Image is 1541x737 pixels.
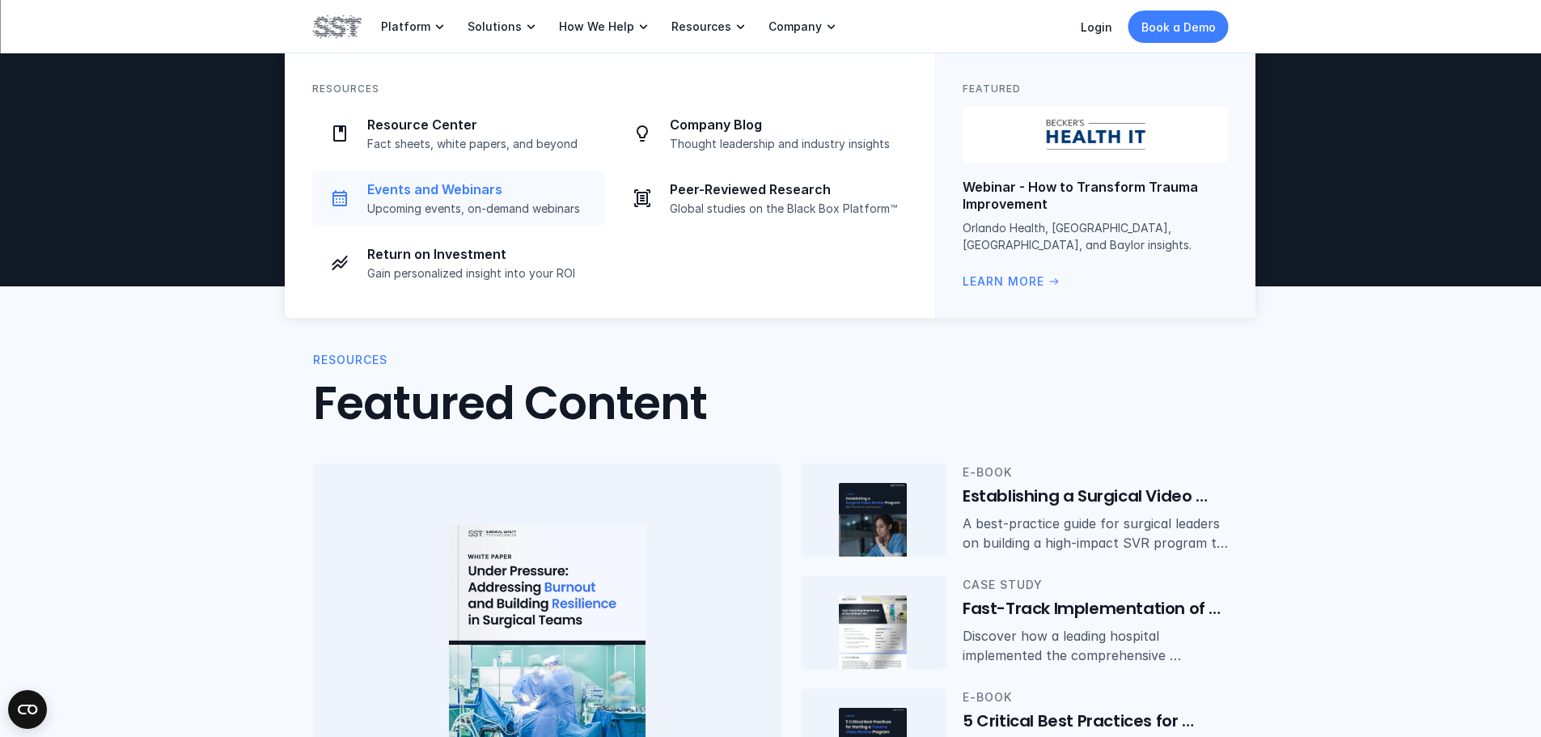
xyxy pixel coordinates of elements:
[313,13,362,40] img: SST logo
[963,106,1228,163] img: Becker's logo
[670,116,898,133] p: Company Blog
[367,246,595,263] p: Return on Investment
[8,690,47,729] button: Open CMP widget
[801,464,1229,557] a: e-book coverE-BookEstablishing a Surgical Video Review Program: Best Practices for Lasting Impact...
[963,576,1229,594] p: Case Study
[313,351,387,369] p: resources
[963,598,1229,621] h6: Fast-Track Implementation of the OR Black Box®
[963,710,1229,733] h6: 5 Critical Best Practices for Starting a Trauma Video Review Program
[330,124,349,143] img: Paper icon
[963,219,1228,253] p: Orlando Health, [GEOGRAPHIC_DATA], [GEOGRAPHIC_DATA], and Baylor insights.
[633,124,652,143] img: Lightbulb icon
[312,171,605,226] a: Calendar iconEvents and WebinarsUpcoming events, on-demand webinars
[330,188,349,208] img: Calendar icon
[670,181,898,198] p: Peer-Reviewed Research
[615,106,908,161] a: Lightbulb iconCompany BlogThought leadership and industry insights
[963,179,1228,213] p: Webinar - How to Transform Trauma Improvement
[1081,20,1112,34] a: Login
[559,19,634,34] p: How We Help
[367,116,595,133] p: Resource Center
[312,235,605,290] a: Investment iconReturn on InvestmentGain personalized insight into your ROI
[671,19,731,34] p: Resources
[670,201,898,216] p: Global studies on the Black Box Platform™
[468,19,522,34] p: Solutions
[367,137,595,151] p: Fact sheets, white papers, and beyond
[963,273,1044,290] p: Learn More
[367,181,595,198] p: Events and Webinars
[367,266,595,281] p: Gain personalized insight into your ROI
[615,171,908,226] a: Journal iconPeer-Reviewed ResearchGlobal studies on the Black Box Platform™
[313,377,707,431] h2: Featured Content
[838,483,907,572] img: e-book cover
[670,137,898,151] p: Thought leadership and industry insights
[963,515,1229,553] p: A best-practice guide for surgical leaders on building a high-impact SVR program to improve quali...
[963,627,1229,666] p: Discover how a leading hospital implemented the comprehensive [MEDICAL_DATA] solution in just 14 ...
[963,106,1228,290] a: Becker's logoWebinar - How to Transform Trauma ImprovementOrlando Health, [GEOGRAPHIC_DATA], [GEO...
[1048,275,1060,288] span: arrow_right_alt
[963,485,1229,508] h6: Establishing a Surgical Video Review Program: Best Practices for Lasting Impact
[768,19,822,34] p: Company
[963,81,1021,96] p: Featured
[838,595,907,684] img: Case study cover image
[330,253,349,273] img: Investment icon
[633,188,652,208] img: Journal icon
[1141,19,1216,36] p: Book a Demo
[963,688,1229,706] p: E-Book
[367,201,595,216] p: Upcoming events, on-demand webinars
[381,19,430,34] p: Platform
[312,81,379,96] p: Resources
[801,576,1229,669] a: Case study cover imageCase StudyFast-Track Implementation of the OR Black Box®Discover how a lead...
[1128,11,1229,43] a: Book a Demo
[312,106,605,161] a: Paper iconResource CenterFact sheets, white papers, and beyond
[963,464,1229,481] p: E-Book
